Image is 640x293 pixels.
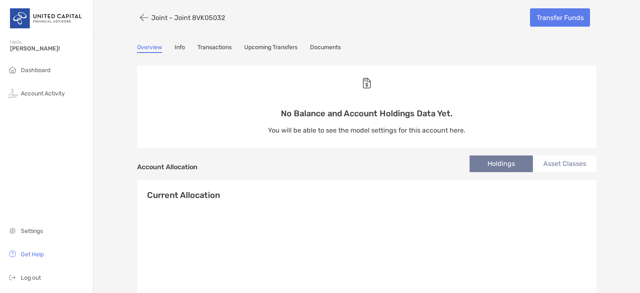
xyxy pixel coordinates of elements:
[244,44,297,53] a: Upcoming Transfers
[530,8,590,27] a: Transfer Funds
[137,163,197,171] h4: Account Allocation
[197,44,232,53] a: Transactions
[7,88,17,98] img: activity icon
[7,249,17,259] img: get-help icon
[268,108,465,119] p: No Balance and Account Holdings Data Yet.
[137,44,162,53] a: Overview
[7,272,17,282] img: logout icon
[10,45,88,52] span: [PERSON_NAME]!
[21,90,65,97] span: Account Activity
[21,228,43,235] span: Settings
[21,67,50,74] span: Dashboard
[10,3,83,33] img: United Capital Logo
[310,44,341,53] a: Documents
[151,14,225,22] p: Joint - Joint 8VK05032
[7,225,17,235] img: settings icon
[268,125,465,135] p: You will be able to see the model settings for this account here.
[533,155,596,172] li: Asset Classes
[470,155,533,172] li: Holdings
[21,274,41,281] span: Log out
[21,251,44,258] span: Get Help
[7,65,17,75] img: household icon
[147,190,220,200] h4: Current Allocation
[175,44,185,53] a: Info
